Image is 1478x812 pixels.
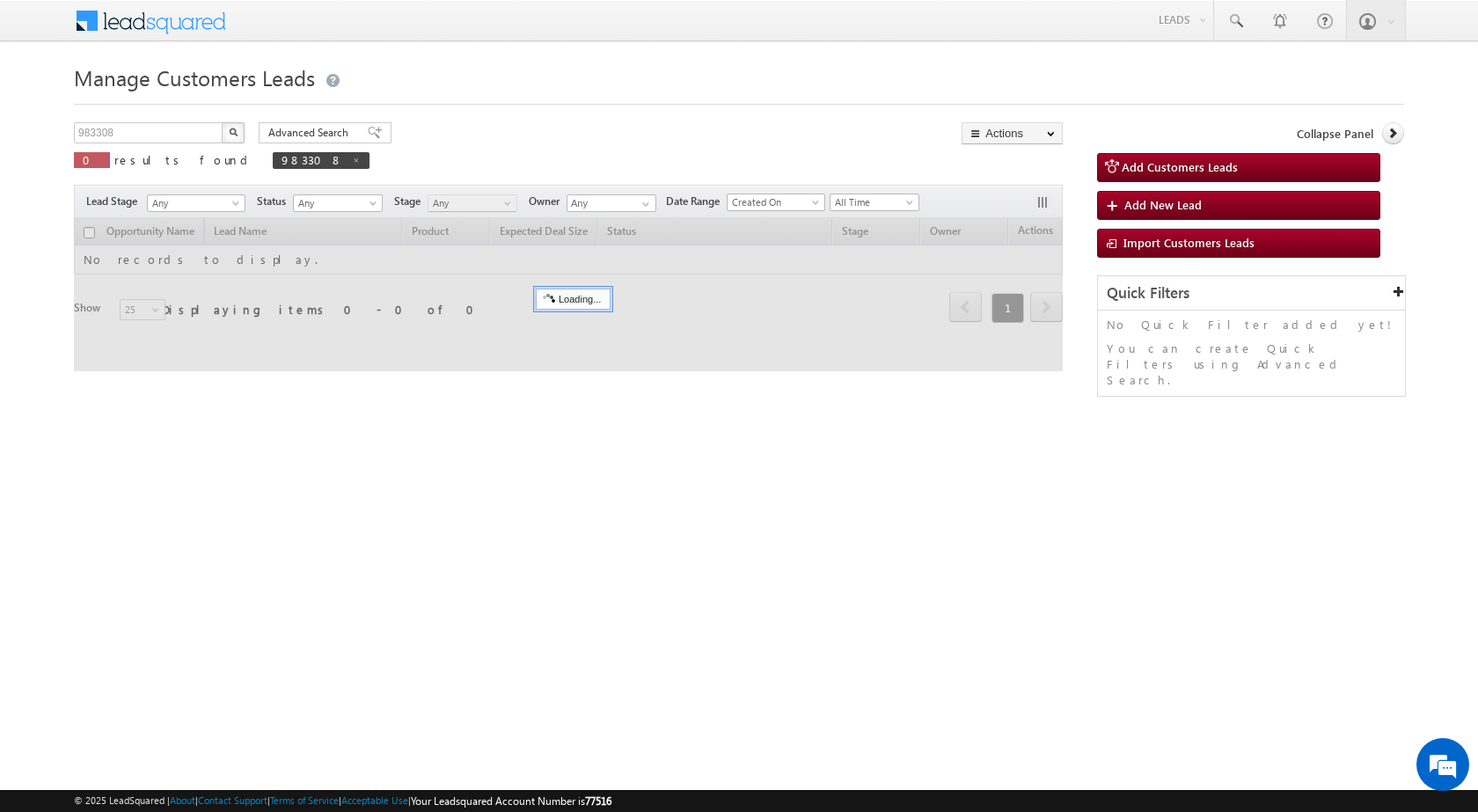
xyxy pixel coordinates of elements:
[394,194,428,209] span: Stage
[114,152,254,167] span: results found
[282,152,343,167] span: 983308
[529,194,567,209] span: Owner
[727,194,825,211] a: Created On
[74,793,611,809] span: © 2025 LeadSquared | | | | |
[1098,276,1405,311] div: Quick Filters
[270,794,339,806] a: Terms of Service
[728,194,819,210] span: Created On
[83,152,101,167] span: 0
[257,194,293,209] span: Status
[411,794,611,808] span: Your Leadsquared Account Number is
[293,194,383,212] a: Any
[86,194,144,209] span: Lead Stage
[268,125,354,141] span: Advanced Search
[962,122,1063,144] button: Actions
[341,794,408,806] a: Acceptable Use
[1107,340,1396,388] p: You can create Quick Filters using Advanced Search.
[147,194,245,212] a: Any
[633,195,655,213] a: Show All Items
[666,194,727,209] span: Date Range
[74,63,315,91] span: Manage Customers Leads
[830,194,919,211] a: All Time
[1297,126,1373,142] span: Collapse Panel
[148,195,239,211] span: Any
[294,195,377,211] span: Any
[585,794,611,808] span: 77516
[536,289,611,310] div: Loading...
[1124,197,1202,212] span: Add New Lead
[830,194,914,210] span: All Time
[170,794,195,806] a: About
[1107,317,1396,333] p: No Quick Filter added yet!
[229,128,238,136] img: Search
[198,794,267,806] a: Contact Support
[567,194,656,212] input: Type to Search
[1122,159,1238,174] span: Add Customers Leads
[1123,235,1255,250] span: Import Customers Leads
[428,194,517,212] a: Any
[428,195,512,211] span: Any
